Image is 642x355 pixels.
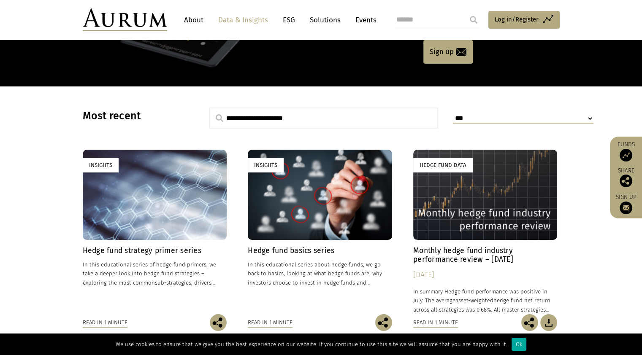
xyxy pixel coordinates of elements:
[614,141,638,161] a: Funds
[413,287,558,314] p: In summary Hedge fund performance was positive in July. The average hedge fund net return across ...
[306,12,345,28] a: Solutions
[375,314,392,331] img: Share this post
[521,314,538,331] img: Share this post
[465,11,482,28] input: Submit
[180,12,208,28] a: About
[248,246,392,255] h4: Hedge fund basics series
[413,150,558,314] a: Hedge Fund Data Monthly hedge fund industry performance review – [DATE] [DATE] In summary Hedge f...
[83,260,227,287] p: In this educational series of hedge fund primers, we take a deeper look into hedge fund strategie...
[83,110,188,122] h3: Most recent
[413,269,558,281] div: [DATE]
[620,202,632,214] img: Sign up to our newsletter
[210,314,227,331] img: Share this post
[83,318,127,327] div: Read in 1 minute
[540,314,557,331] img: Download Article
[488,11,560,29] a: Log in/Register
[456,48,466,56] img: email-icon
[620,175,632,187] img: Share this post
[83,8,167,31] img: Aurum
[216,114,223,122] img: search.svg
[248,150,392,314] a: Insights Hedge fund basics series In this educational series about hedge funds, we go back to bas...
[413,158,473,172] div: Hedge Fund Data
[620,149,632,161] img: Access Funds
[83,150,227,314] a: Insights Hedge fund strategy primer series In this educational series of hedge fund primers, we t...
[512,338,526,351] div: Ok
[423,40,473,64] a: Sign up
[83,246,227,255] h4: Hedge fund strategy primer series
[351,12,377,28] a: Events
[155,280,191,286] span: sub-strategies
[614,168,638,187] div: Share
[214,12,272,28] a: Data & Insights
[279,12,299,28] a: ESG
[614,194,638,214] a: Sign up
[413,246,558,264] h4: Monthly hedge fund industry performance review – [DATE]
[455,297,493,304] span: asset-weighted
[248,318,293,327] div: Read in 1 minute
[248,260,392,287] p: In this educational series about hedge funds, we go back to basics, looking at what hedge funds a...
[248,158,284,172] div: Insights
[495,14,539,24] span: Log in/Register
[413,318,458,327] div: Read in 1 minute
[83,158,119,172] div: Insights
